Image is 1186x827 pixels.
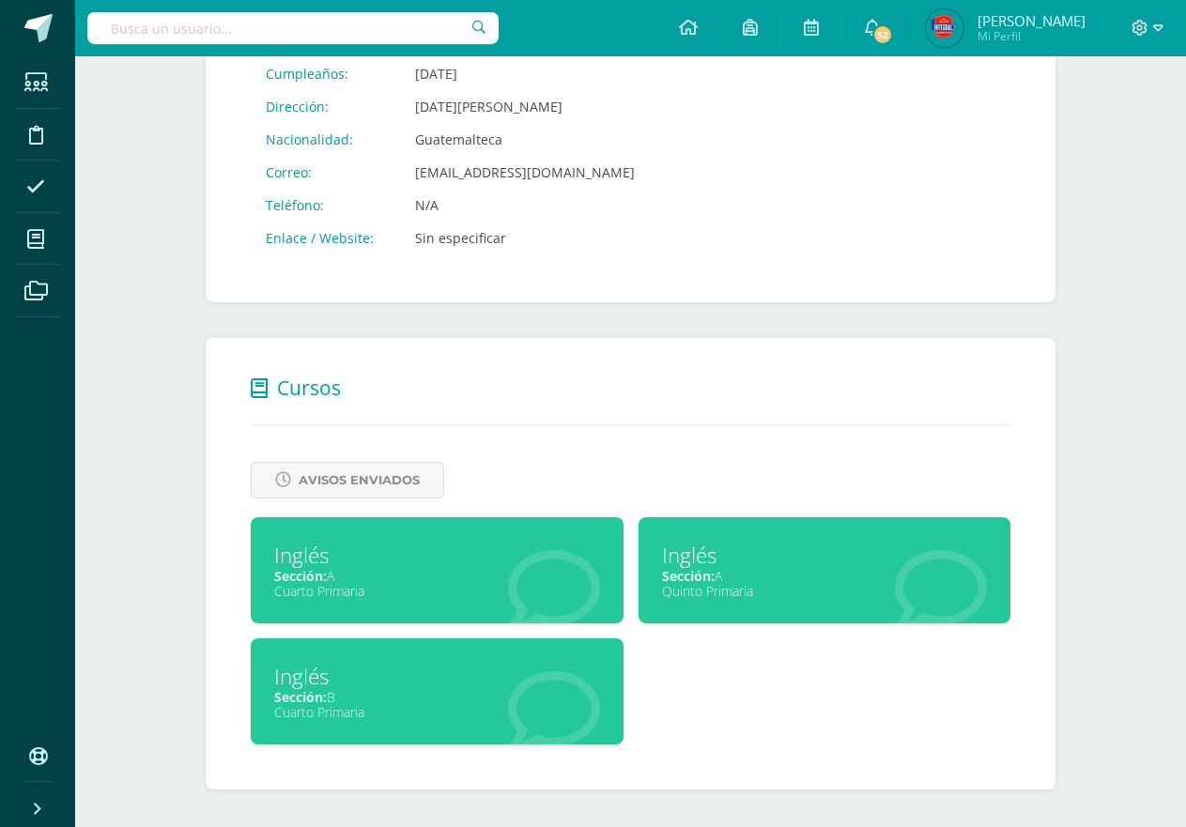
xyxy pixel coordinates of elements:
div: Inglés [274,541,600,570]
td: Enlace / Website: [251,222,400,254]
span: 52 [872,24,893,45]
div: B [274,688,600,706]
td: [DATE] [400,57,650,90]
td: Dirección: [251,90,400,123]
td: Guatemalteca [400,123,650,156]
img: c7ca351e00f228542fd9924f6080dc91.png [926,9,963,47]
input: Busca un usuario... [87,12,499,44]
span: Sección: [662,567,715,585]
div: A [662,567,988,585]
td: [DATE][PERSON_NAME] [400,90,650,123]
div: Inglés [662,541,988,570]
td: [EMAIL_ADDRESS][DOMAIN_NAME] [400,156,650,189]
a: InglésSección:AQuinto Primaria [639,517,1011,623]
span: Sección: [274,688,327,706]
div: Cuarto Primaria [274,582,600,600]
a: InglésSección:BCuarto Primaria [251,638,624,744]
div: Cuarto Primaria [274,703,600,721]
td: Correo: [251,156,400,189]
span: Mi Perfil [978,28,1086,44]
td: Sin especificar [400,222,650,254]
span: [PERSON_NAME] [978,11,1086,30]
td: N/A [400,189,650,222]
a: InglésSección:ACuarto Primaria [251,517,624,623]
span: Avisos Enviados [299,463,420,498]
td: Nacionalidad: [251,123,400,156]
div: Quinto Primaria [662,582,988,600]
span: Cursos [277,375,341,401]
td: Teléfono: [251,189,400,222]
div: A [274,567,600,585]
a: Avisos Enviados [251,462,444,498]
td: Cumpleaños: [251,57,400,90]
span: Sección: [274,567,327,585]
div: Inglés [274,662,600,691]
